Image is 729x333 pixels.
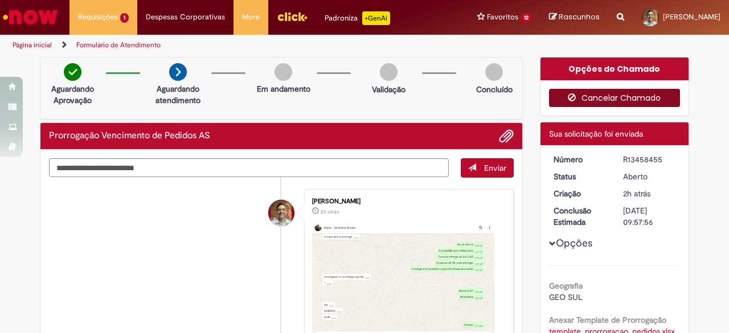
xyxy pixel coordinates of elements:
[372,84,406,95] p: Validação
[545,154,615,165] dt: Número
[76,40,161,50] a: Formulário de Atendimento
[623,188,650,199] span: 2h atrás
[362,11,390,25] p: +GenAi
[78,11,118,23] span: Requisições
[549,12,600,23] a: Rascunhos
[13,40,52,50] a: Página inicial
[242,11,260,23] span: More
[49,131,210,141] h2: Prorrogação Vencimento de Pedidos AS Histórico de tíquete
[549,292,583,302] span: GEO SUL
[545,205,615,228] dt: Conclusão Estimada
[380,63,398,81] img: img-circle-grey.png
[559,11,600,22] span: Rascunhos
[321,208,339,215] time: 28/08/2025 14:57:38
[150,83,206,106] p: Aguardando atendimento
[623,205,676,228] div: [DATE] 09:57:56
[257,83,310,94] p: Em andamento
[321,208,339,215] span: 2h atrás
[499,129,514,143] button: Adicionar anexos
[549,315,666,325] b: Anexar Template de Prorrogação
[485,63,503,81] img: img-circle-grey.png
[623,171,676,182] div: Aberto
[521,13,532,23] span: 12
[545,171,615,182] dt: Status
[476,84,513,95] p: Concluído
[549,89,681,107] button: Cancelar Chamado
[45,83,100,106] p: Aguardando Aprovação
[277,8,308,25] img: click_logo_yellow_360x200.png
[9,35,477,56] ul: Trilhas de página
[623,154,676,165] div: R13458455
[549,129,643,139] span: Sua solicitação foi enviada
[1,6,60,28] img: ServiceNow
[268,200,294,226] div: Giovany Salvador Da Costa Oliveira
[312,198,502,205] div: [PERSON_NAME]
[64,63,81,81] img: check-circle-green.png
[325,11,390,25] div: Padroniza
[169,63,187,81] img: arrow-next.png
[120,13,129,23] span: 1
[623,188,650,199] time: 28/08/2025 14:57:53
[663,12,720,22] span: [PERSON_NAME]
[487,11,518,23] span: Favoritos
[275,63,292,81] img: img-circle-grey.png
[49,158,449,177] textarea: Digite sua mensagem aqui...
[540,57,689,80] div: Opções do Chamado
[545,188,615,199] dt: Criação
[484,163,506,173] span: Enviar
[146,11,225,23] span: Despesas Corporativas
[549,281,583,291] b: Geografia
[623,188,676,199] div: 28/08/2025 14:57:53
[461,158,514,178] button: Enviar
